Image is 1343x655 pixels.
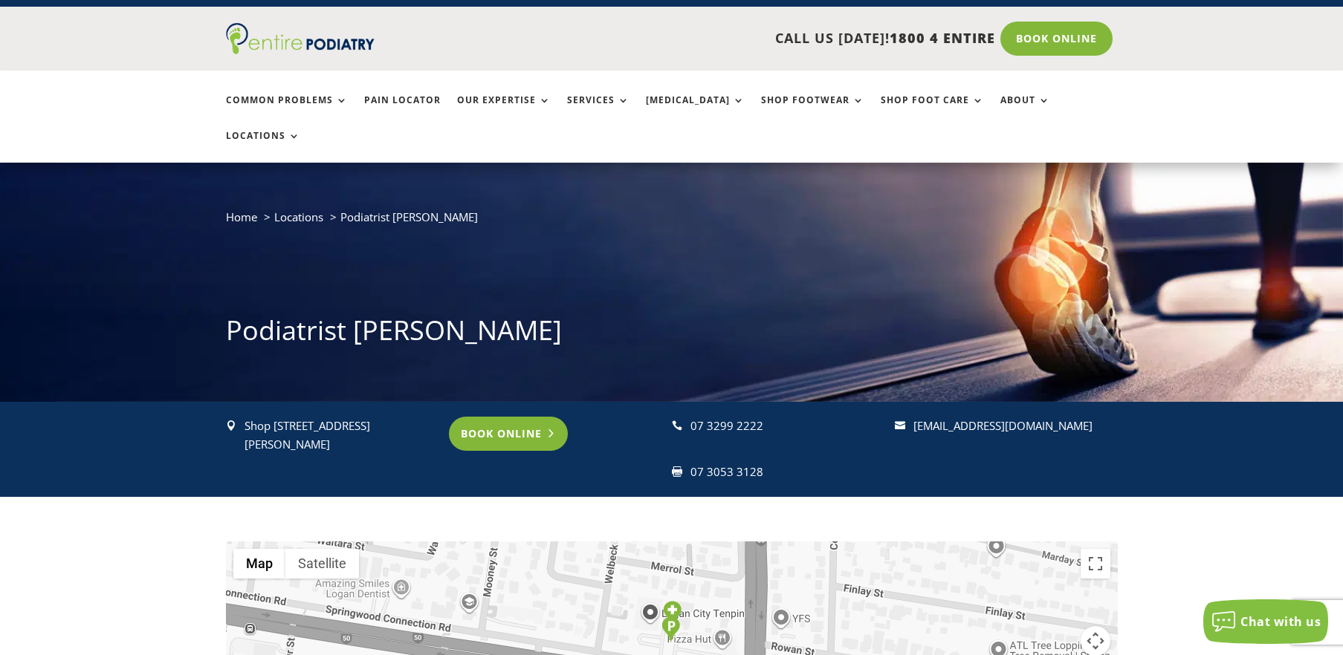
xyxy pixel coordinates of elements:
[1203,599,1328,644] button: Chat with us
[1000,22,1113,56] a: Book Online
[761,95,864,127] a: Shop Footwear
[567,95,630,127] a: Services
[672,466,682,477] span: 
[661,616,680,642] div: Parking
[233,549,285,579] button: Show street map
[881,95,984,127] a: Shop Foot Care
[890,29,995,47] span: 1800 4 ENTIRE
[274,209,323,224] a: Locations
[690,463,881,482] div: 07 3053 3128
[895,420,905,431] span: 
[226,42,375,57] a: Entire Podiatry
[285,549,359,579] button: Show satellite imagery
[457,95,551,127] a: Our Expertise
[340,209,478,224] span: Podiatrist [PERSON_NAME]
[226,95,348,127] a: Common Problems
[672,420,682,431] span: 
[646,95,745,127] a: [MEDICAL_DATA]
[1240,613,1321,630] span: Chat with us
[364,95,441,127] a: Pain Locator
[449,417,569,451] a: Book Online
[913,418,1093,433] a: [EMAIL_ADDRESS][DOMAIN_NAME]
[432,29,995,48] p: CALL US [DATE]!
[663,601,682,627] div: Entire Podiatry Logan
[1000,95,1050,127] a: About
[226,23,375,54] img: logo (1)
[226,207,1118,238] nav: breadcrumb
[1081,549,1110,579] button: Toggle fullscreen view
[226,420,236,431] span: 
[226,209,257,224] a: Home
[226,312,1118,356] h1: Podiatrist [PERSON_NAME]
[245,417,436,454] p: Shop [STREET_ADDRESS][PERSON_NAME]
[226,131,300,163] a: Locations
[690,417,881,436] div: 07 3299 2222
